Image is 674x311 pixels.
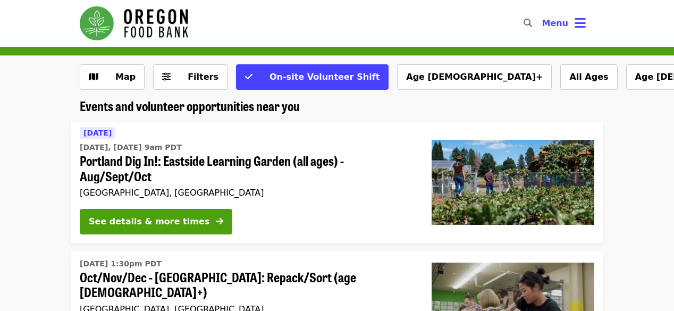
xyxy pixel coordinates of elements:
[162,72,171,82] i: sliders-h icon
[524,18,532,28] i: search icon
[115,72,136,82] span: Map
[245,72,252,82] i: check icon
[236,64,389,90] button: On-site Volunteer Shift
[397,64,552,90] button: Age [DEMOGRAPHIC_DATA]+
[80,209,232,234] button: See details & more times
[80,270,415,300] span: Oct/Nov/Dec - [GEOGRAPHIC_DATA]: Repack/Sort (age [DEMOGRAPHIC_DATA]+)
[80,188,415,198] div: [GEOGRAPHIC_DATA], [GEOGRAPHIC_DATA]
[533,11,594,36] button: Toggle account menu
[538,11,547,36] input: Search
[575,15,586,31] i: bars icon
[432,140,594,225] img: Portland Dig In!: Eastside Learning Garden (all ages) - Aug/Sept/Oct organized by Oregon Food Bank
[80,153,415,184] span: Portland Dig In!: Eastside Learning Garden (all ages) - Aug/Sept/Oct
[80,142,182,153] time: [DATE], [DATE] 9am PDT
[80,6,188,40] img: Oregon Food Bank - Home
[71,122,603,243] a: See details for "Portland Dig In!: Eastside Learning Garden (all ages) - Aug/Sept/Oct"
[560,64,617,90] button: All Ages
[216,216,223,226] i: arrow-right icon
[80,64,145,90] button: Show map view
[80,258,162,270] time: [DATE] 1:30pm PDT
[83,129,112,137] span: [DATE]
[153,64,228,90] button: Filters (0 selected)
[89,72,98,82] i: map icon
[269,72,380,82] span: On-site Volunteer Shift
[188,72,218,82] span: Filters
[89,215,209,228] div: See details & more times
[542,18,568,28] span: Menu
[80,96,300,115] span: Events and volunteer opportunities near you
